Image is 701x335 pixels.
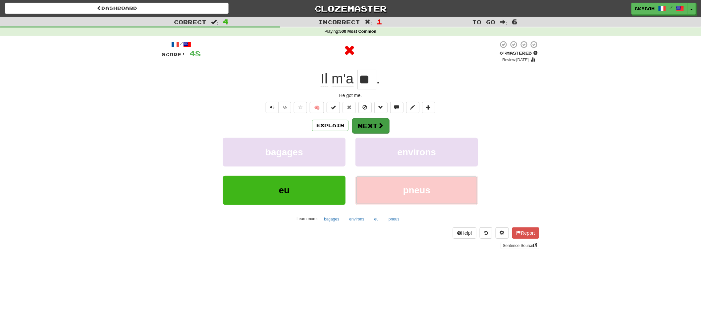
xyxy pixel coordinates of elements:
[358,102,372,113] button: Ignore sentence (alt+i)
[211,19,219,25] span: :
[332,71,353,87] span: m'a
[635,6,655,12] span: Skysom
[355,176,478,205] button: pneus
[374,102,388,113] button: Grammar (alt+g)
[376,71,380,86] span: .
[297,216,318,221] small: Learn more:
[321,71,328,87] span: Il
[239,3,462,14] a: Clozemaster
[162,40,201,49] div: /
[398,147,436,157] span: environs
[339,29,376,34] strong: 500 Most Common
[279,102,291,113] button: ½
[265,147,303,157] span: bagages
[189,49,201,58] span: 48
[390,102,404,113] button: Discuss sentence (alt+u)
[5,3,229,14] a: Dashboard
[631,3,688,15] a: Skysom /
[162,92,539,99] div: He got me.
[264,102,291,113] div: Text-to-speech controls
[501,242,539,249] a: Sentence Source
[223,176,346,205] button: eu
[670,5,673,10] span: /
[320,214,343,224] button: bagages
[312,120,349,131] button: Explain
[327,102,340,113] button: Set this sentence to 100% Mastered (alt+m)
[385,214,403,224] button: pneus
[223,18,229,25] span: 4
[480,227,492,239] button: Round history (alt+y)
[422,102,435,113] button: Add to collection (alt+a)
[453,227,476,239] button: Help!
[498,50,539,56] div: Mastered
[266,102,279,113] button: Play sentence audio (ctl+space)
[377,18,382,25] span: 1
[279,185,290,195] span: eu
[223,138,346,167] button: bagages
[352,118,389,133] button: Next
[162,52,186,57] span: Score:
[174,19,207,25] span: Correct
[294,102,307,113] button: Favorite sentence (alt+f)
[346,214,368,224] button: environs
[319,19,360,25] span: Incorrect
[371,214,382,224] button: eu
[512,227,539,239] button: Report
[343,102,356,113] button: Reset to 0% Mastered (alt+r)
[503,58,529,62] small: Review: [DATE]
[512,18,517,25] span: 6
[403,185,430,195] span: pneus
[472,19,496,25] span: To go
[500,50,506,56] span: 0 %
[406,102,419,113] button: Edit sentence (alt+d)
[355,138,478,167] button: environs
[500,19,508,25] span: :
[365,19,372,25] span: :
[310,102,324,113] button: 🧠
